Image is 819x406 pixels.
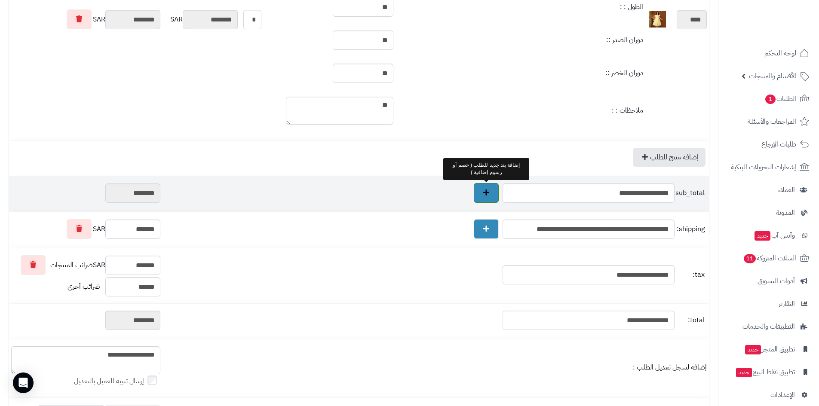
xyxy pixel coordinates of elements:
[393,90,643,131] td: ملاحظات : :
[677,188,705,198] span: sub_total:
[779,298,795,310] span: التقارير
[735,366,795,378] span: تطبيق نقاط البيع
[749,70,796,82] span: الأقسام والمنتجات
[393,57,643,90] td: دوران الخصر ::
[443,158,529,180] div: إضافة بند جديد للطلب ( خصم أو رسوم إضافية )
[724,180,814,200] a: العملاء
[724,202,814,223] a: المدونة
[633,148,706,167] a: إضافة منتج للطلب
[165,363,707,372] div: إضافة لسجل تعديل الطلب :
[677,315,705,325] span: total:
[677,270,705,280] span: tax:
[11,9,160,29] div: SAR
[13,372,34,393] div: Open Intercom Messenger
[11,255,160,275] div: SAR
[778,184,795,196] span: العملاء
[724,293,814,314] a: التقارير
[724,362,814,382] a: تطبيق نقاط البيعجديد
[724,339,814,360] a: تطبيق المتجرجديد
[770,389,795,401] span: الإعدادات
[776,207,795,219] span: المدونة
[765,95,776,104] span: 1
[724,271,814,291] a: أدوات التسويق
[731,161,796,173] span: إشعارات التحويلات البنكية
[761,138,796,150] span: طلبات الإرجاع
[736,368,752,377] span: جديد
[724,43,814,64] a: لوحة التحكم
[393,24,643,57] td: دوران الصدر ::
[764,47,796,59] span: لوحة التحكم
[744,343,795,355] span: تطبيق المتجر
[677,224,705,234] span: shipping:
[11,219,160,239] div: SAR
[165,10,238,29] div: SAR
[758,275,795,287] span: أدوات التسويق
[67,281,100,292] span: ضرائب أخرى
[724,111,814,132] a: المراجعات والأسئلة
[724,316,814,337] a: التطبيقات والخدمات
[74,376,160,386] label: إرسال تنبيه للعميل بالتعديل
[724,157,814,177] a: إشعارات التحويلات البنكية
[748,116,796,128] span: المراجعات والأسئلة
[745,345,761,354] span: جديد
[744,254,756,263] span: 11
[649,11,666,28] img: 1733066787-IMG_%D9%A2%D9%A0%D9%A2%D9%A4%D9%A1%D9%A2%D9%A0%D9%A1_%D9%A2%D9%A3%D9%A2%D9%A3%D9%A4%D9...
[50,260,93,270] span: ضرائب المنتجات
[764,93,796,105] span: الطلبات
[147,375,157,385] input: إرسال تنبيه للعميل بالتعديل
[743,252,796,264] span: السلات المتروكة
[724,225,814,246] a: وآتس آبجديد
[724,248,814,269] a: السلات المتروكة11
[754,229,795,241] span: وآتس آب
[724,89,814,109] a: الطلبات1
[742,321,795,333] span: التطبيقات والخدمات
[755,231,770,241] span: جديد
[724,385,814,405] a: الإعدادات
[724,134,814,155] a: طلبات الإرجاع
